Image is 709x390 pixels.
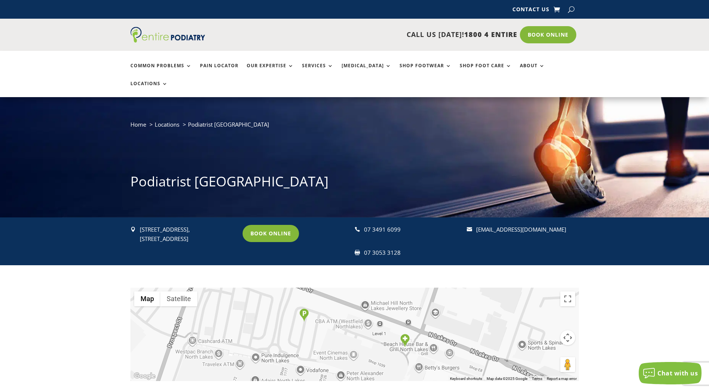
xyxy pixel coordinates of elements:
span: Chat with us [657,369,698,377]
div: Parking [299,309,309,322]
h1: Podiatrist [GEOGRAPHIC_DATA] [130,172,579,195]
p: [STREET_ADDRESS], [STREET_ADDRESS] [140,225,236,244]
a: [EMAIL_ADDRESS][DOMAIN_NAME] [476,226,566,233]
a: Locations [130,81,168,97]
a: [MEDICAL_DATA] [342,63,391,79]
button: Show satellite imagery [160,291,197,306]
img: Google [132,371,157,381]
div: 07 3053 3128 [364,248,460,258]
button: Show street map [134,291,160,306]
a: About [520,63,545,79]
a: Book Online [243,225,299,242]
button: Chat with us [639,362,702,384]
span:  [130,227,136,232]
span: Podiatrist [GEOGRAPHIC_DATA] [188,121,269,128]
div: Entire Podiatry North Lakes Clinic [400,334,410,347]
a: Locations [155,121,179,128]
a: Entire Podiatry [130,37,205,44]
a: Report a map error [547,377,577,381]
a: Common Problems [130,63,192,79]
a: Services [302,63,333,79]
button: Drag Pegman onto the map to open Street View [560,357,575,372]
button: Keyboard shortcuts [450,376,482,381]
div: 07 3491 6099 [364,225,460,235]
a: Our Expertise [247,63,294,79]
a: Contact Us [512,7,549,15]
a: Home [130,121,146,128]
p: CALL US [DATE]! [234,30,517,40]
span: Map data ©2025 Google [487,377,527,381]
a: Shop Footwear [400,63,451,79]
span:  [467,227,472,232]
a: Terms [532,377,542,381]
a: Pain Locator [200,63,238,79]
button: Map camera controls [560,330,575,345]
span:  [355,227,360,232]
a: Open this area in Google Maps (opens a new window) [132,371,157,381]
button: Toggle fullscreen view [560,291,575,306]
nav: breadcrumb [130,120,579,135]
span:  [355,250,360,255]
a: Book Online [520,26,576,43]
img: logo (1) [130,27,205,43]
a: Shop Foot Care [460,63,512,79]
span: 1800 4 ENTIRE [464,30,517,39]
